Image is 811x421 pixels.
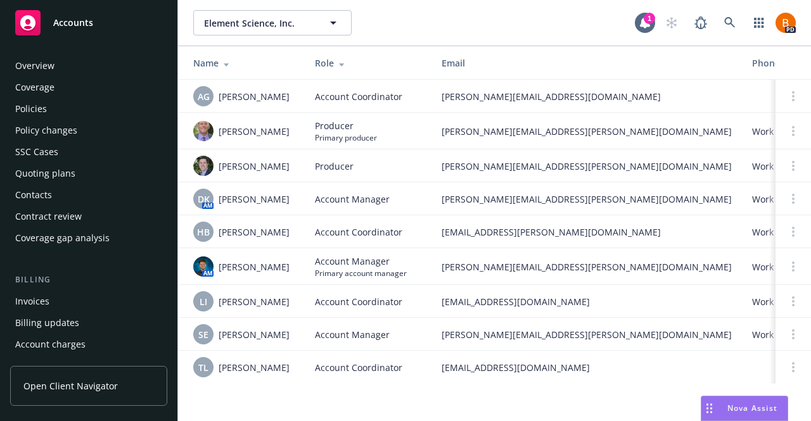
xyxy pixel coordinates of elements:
[315,90,402,103] span: Account Coordinator
[442,328,732,341] span: [PERSON_NAME][EMAIL_ADDRESS][PERSON_NAME][DOMAIN_NAME]
[315,119,377,132] span: Producer
[442,90,732,103] span: [PERSON_NAME][EMAIL_ADDRESS][DOMAIN_NAME]
[315,268,407,279] span: Primary account manager
[315,295,402,308] span: Account Coordinator
[315,361,402,374] span: Account Coordinator
[15,334,86,355] div: Account charges
[10,163,167,184] a: Quoting plans
[193,256,214,277] img: photo
[10,273,167,286] div: Billing
[315,160,354,173] span: Producer
[315,254,407,268] span: Account Manager
[442,192,732,206] span: [PERSON_NAME][EMAIL_ADDRESS][PERSON_NAME][DOMAIN_NAME]
[219,328,290,341] span: [PERSON_NAME]
[23,379,118,393] span: Open Client Navigator
[776,13,796,33] img: photo
[442,56,732,70] div: Email
[10,313,167,333] a: Billing updates
[15,56,54,76] div: Overview
[15,185,52,205] div: Contacts
[10,5,167,41] a: Accounts
[717,10,743,35] a: Search
[442,225,732,239] span: [EMAIL_ADDRESS][PERSON_NAME][DOMAIN_NAME]
[442,295,732,308] span: [EMAIL_ADDRESS][DOMAIN_NAME]
[193,121,214,141] img: photo
[10,185,167,205] a: Contacts
[746,10,772,35] a: Switch app
[219,295,290,308] span: [PERSON_NAME]
[53,18,93,28] span: Accounts
[701,396,717,420] div: Drag to move
[204,16,314,30] span: Element Science, Inc.
[197,225,210,239] span: HB
[688,10,713,35] a: Report a Bug
[315,192,390,206] span: Account Manager
[315,132,377,143] span: Primary producer
[315,225,402,239] span: Account Coordinator
[442,361,732,374] span: [EMAIL_ADDRESS][DOMAIN_NAME]
[10,228,167,248] a: Coverage gap analysis
[193,56,295,70] div: Name
[193,10,352,35] button: Element Science, Inc.
[193,156,214,176] img: photo
[10,77,167,97] a: Coverage
[315,56,421,70] div: Role
[15,206,82,227] div: Contract review
[10,56,167,76] a: Overview
[219,225,290,239] span: [PERSON_NAME]
[15,77,54,97] div: Coverage
[15,313,79,333] div: Billing updates
[198,90,210,103] span: AG
[10,99,167,119] a: Policies
[10,142,167,162] a: SSC Cases
[442,125,732,138] span: [PERSON_NAME][EMAIL_ADDRESS][PERSON_NAME][DOMAIN_NAME]
[198,328,208,341] span: SE
[442,160,732,173] span: [PERSON_NAME][EMAIL_ADDRESS][PERSON_NAME][DOMAIN_NAME]
[644,13,655,24] div: 1
[219,160,290,173] span: [PERSON_NAME]
[219,361,290,374] span: [PERSON_NAME]
[15,120,77,141] div: Policy changes
[15,163,75,184] div: Quoting plans
[219,125,290,138] span: [PERSON_NAME]
[10,291,167,311] a: Invoices
[659,10,684,35] a: Start snowing
[10,206,167,227] a: Contract review
[198,361,208,374] span: TL
[198,192,210,206] span: DK
[15,99,47,119] div: Policies
[10,334,167,355] a: Account charges
[727,403,777,413] span: Nova Assist
[219,260,290,273] span: [PERSON_NAME]
[15,228,110,248] div: Coverage gap analysis
[315,328,390,341] span: Account Manager
[219,192,290,206] span: [PERSON_NAME]
[219,90,290,103] span: [PERSON_NAME]
[701,396,788,421] button: Nova Assist
[15,142,58,162] div: SSC Cases
[442,260,732,273] span: [PERSON_NAME][EMAIL_ADDRESS][PERSON_NAME][DOMAIN_NAME]
[10,120,167,141] a: Policy changes
[200,295,207,308] span: LI
[15,291,49,311] div: Invoices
